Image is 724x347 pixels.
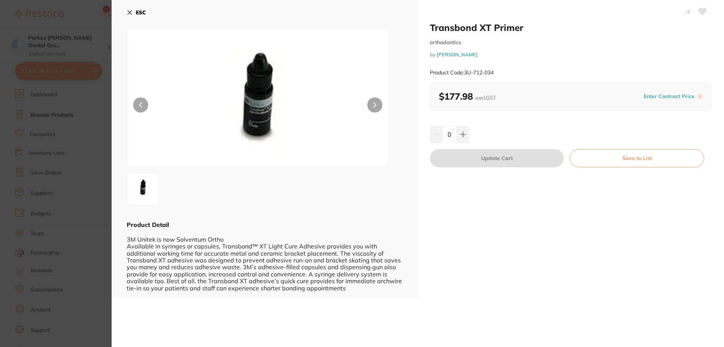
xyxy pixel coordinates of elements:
img: Mi0wMzRfMS5qcGc [179,47,336,167]
button: Save to List [570,149,704,167]
label: i [697,93,703,99]
button: ESC [127,6,146,19]
b: ESC [136,9,146,16]
small: Product Code: 3U-712-034 [430,69,494,76]
span: excl. GST [476,94,496,101]
h2: Transbond XT Primer [430,22,712,33]
img: Mi0wMzRfMS5qcGc [129,176,156,203]
div: 3M Unitek is now Solventum Ortho Available in syringes or capsules, Transbond™ XT Light Cure Adhe... [127,229,403,291]
b: Product Detail [127,221,169,228]
small: orthodontics [430,39,712,46]
button: Enter Contract Price [641,93,697,100]
button: Update Cart [430,149,564,167]
b: $177.98 [439,91,496,102]
a: [PERSON_NAME] [437,51,478,57]
small: by [430,52,712,57]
